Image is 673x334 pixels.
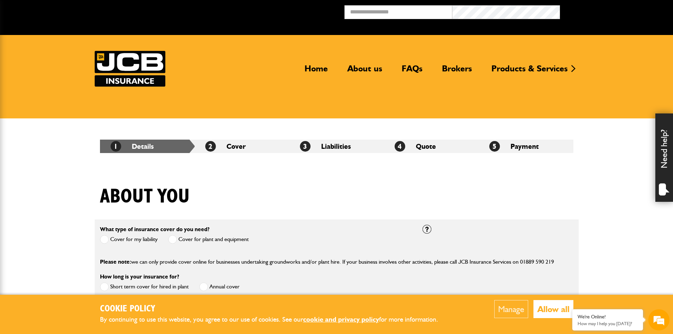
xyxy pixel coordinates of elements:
[100,227,209,232] label: What type of insurance cover do you need?
[396,63,428,80] a: FAQs
[100,314,450,325] p: By continuing to use this website, you agree to our use of cookies. See our for more information.
[199,282,240,291] label: Annual cover
[299,63,333,80] a: Home
[578,321,638,326] p: How may I help you today?
[100,185,190,209] h1: About you
[486,63,573,80] a: Products & Services
[533,300,573,318] button: Allow all
[578,314,638,320] div: We're Online!
[655,113,673,202] div: Need help?
[100,282,189,291] label: Short term cover for hired in plant
[437,63,477,80] a: Brokers
[168,235,249,244] label: Cover for plant and equipment
[100,140,195,153] li: Details
[560,5,668,16] button: Broker Login
[100,274,179,280] label: How long is your insurance for?
[95,51,165,87] img: JCB Insurance Services logo
[300,141,311,152] span: 3
[289,140,384,153] li: Liabilities
[494,300,528,318] button: Manage
[205,141,216,152] span: 2
[100,258,131,265] span: Please note:
[95,51,165,87] a: JCB Insurance Services
[489,141,500,152] span: 5
[100,235,158,244] label: Cover for my liability
[384,140,479,153] li: Quote
[100,257,573,266] p: we can only provide cover online for businesses undertaking groundworks and/or plant hire. If you...
[395,141,405,152] span: 4
[303,315,379,323] a: cookie and privacy policy
[195,140,289,153] li: Cover
[111,141,121,152] span: 1
[479,140,573,153] li: Payment
[342,63,388,80] a: About us
[100,304,450,315] h2: Cookie Policy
